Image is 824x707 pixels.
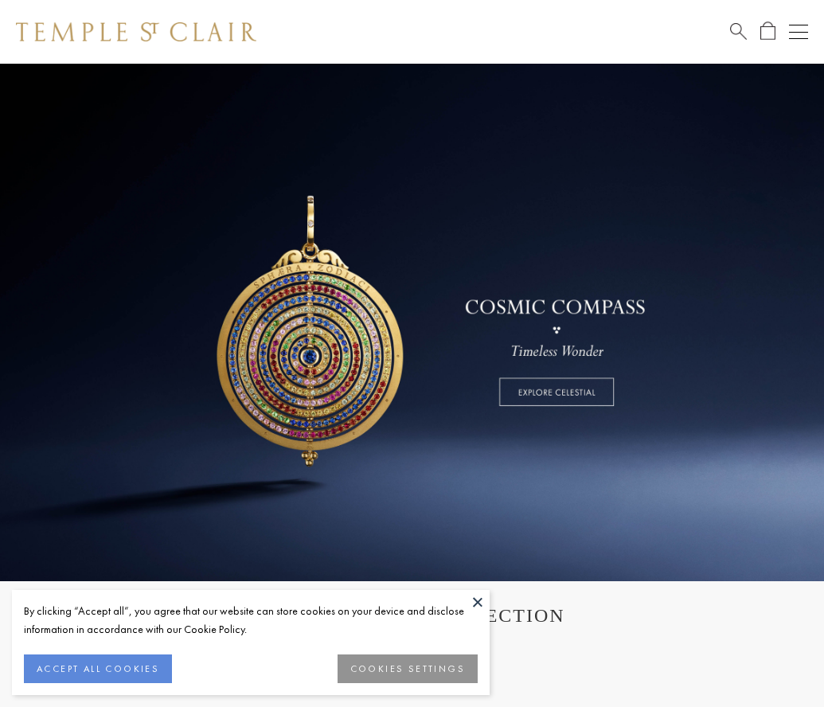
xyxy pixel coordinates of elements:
button: Open navigation [789,22,808,41]
a: Search [730,21,747,41]
button: COOKIES SETTINGS [338,654,478,683]
div: By clicking “Accept all”, you agree that our website can store cookies on your device and disclos... [24,602,478,639]
img: Temple St. Clair [16,22,256,41]
button: ACCEPT ALL COOKIES [24,654,172,683]
a: Open Shopping Bag [760,21,775,41]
